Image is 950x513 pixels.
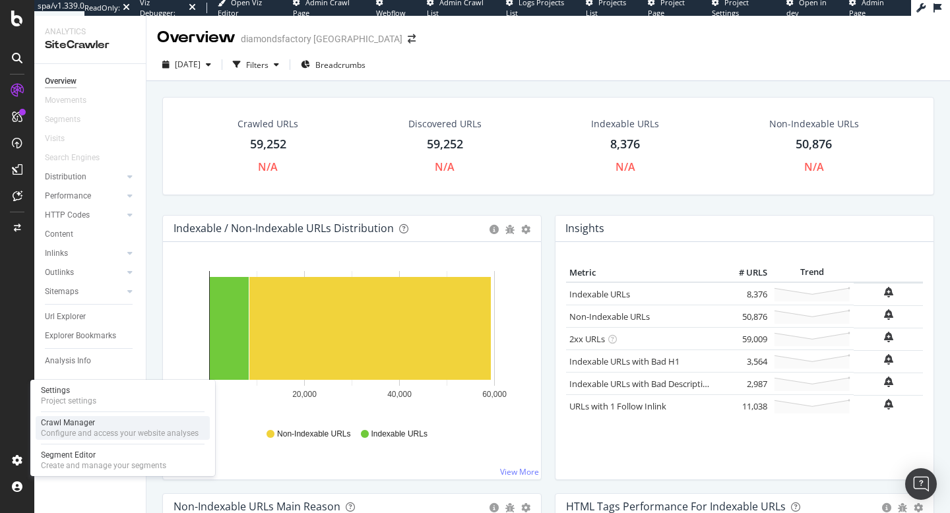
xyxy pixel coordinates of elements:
[718,282,771,305] td: 8,376
[616,160,635,175] div: N/A
[427,136,463,153] div: 59,252
[884,377,893,387] div: bell-plus
[277,429,350,440] span: Non-Indexable URLs
[718,328,771,350] td: 59,009
[45,247,123,260] a: Inlinks
[241,32,402,45] div: diamondsfactory [GEOGRAPHIC_DATA]
[45,75,77,88] div: Overview
[45,354,137,368] a: Analysis Info
[769,117,859,131] div: Non-Indexable URLs
[41,385,96,396] div: Settings
[45,151,113,165] a: Search Engines
[884,287,893,297] div: bell-plus
[84,3,120,13] div: ReadOnly:
[174,263,530,416] svg: A chart.
[36,416,210,440] a: Crawl ManagerConfigure and access your website analyses
[45,132,78,146] a: Visits
[505,503,515,512] div: bug
[45,113,80,127] div: Segments
[490,503,499,512] div: circle-info
[45,75,137,88] a: Overview
[36,384,210,407] a: SettingsProject settings
[45,94,100,107] a: Movements
[500,466,539,477] a: View More
[228,54,284,75] button: Filters
[45,266,123,280] a: Outlinks
[45,227,137,241] a: Content
[45,247,68,260] div: Inlinks
[45,208,90,222] div: HTTP Codes
[45,189,123,203] a: Performance
[45,94,86,107] div: Movements
[292,390,317,399] text: 20,000
[804,160,824,175] div: N/A
[914,503,923,512] div: gear
[45,170,123,184] a: Distribution
[505,225,515,234] div: bug
[569,333,605,345] a: 2xx URLs
[566,263,718,283] th: Metric
[41,450,166,460] div: Segment Editor
[36,448,210,472] a: Segment EditorCreate and manage your segments
[482,390,507,399] text: 60,000
[898,503,907,512] div: bug
[45,310,86,324] div: Url Explorer
[718,350,771,373] td: 3,564
[905,468,937,500] div: Open Intercom Messenger
[45,266,74,280] div: Outlinks
[408,34,416,44] div: arrow-right-arrow-left
[258,160,278,175] div: N/A
[250,136,286,153] div: 59,252
[376,8,406,18] span: Webflow
[45,38,135,53] div: SiteCrawler
[569,378,713,390] a: Indexable URLs with Bad Description
[565,220,604,237] h4: Insights
[569,355,680,367] a: Indexable URLs with Bad H1
[45,132,65,146] div: Visits
[569,311,650,322] a: Non-Indexable URLs
[796,136,832,153] div: 50,876
[175,59,201,70] span: 2025 Oct. 8th
[569,288,630,300] a: Indexable URLs
[45,170,86,184] div: Distribution
[296,54,371,75] button: Breadcrumbs
[174,500,340,513] div: Non-Indexable URLs Main Reason
[237,117,298,131] div: Crawled URLs
[45,285,79,299] div: Sitemaps
[884,354,893,365] div: bell-plus
[41,417,199,428] div: Crawl Manager
[45,189,91,203] div: Performance
[45,354,91,368] div: Analysis Info
[45,151,100,165] div: Search Engines
[315,59,365,71] span: Breadcrumbs
[521,225,530,234] div: gear
[41,428,199,438] div: Configure and access your website analyses
[45,208,123,222] a: HTTP Codes
[45,227,73,241] div: Content
[45,310,137,324] a: Url Explorer
[45,329,137,343] a: Explorer Bookmarks
[490,225,499,234] div: circle-info
[610,136,640,153] div: 8,376
[591,117,659,131] div: Indexable URLs
[157,26,236,49] div: Overview
[435,160,455,175] div: N/A
[882,503,891,512] div: circle-info
[45,113,94,127] a: Segments
[884,399,893,409] div: bell-plus
[566,500,786,513] div: HTML Tags Performance for Indexable URLs
[41,460,166,471] div: Create and manage your segments
[521,503,530,512] div: gear
[157,54,216,75] button: [DATE]
[884,309,893,320] div: bell-plus
[45,285,123,299] a: Sitemaps
[41,396,96,406] div: Project settings
[718,373,771,395] td: 2,987
[371,429,427,440] span: Indexable URLs
[45,329,116,343] div: Explorer Bookmarks
[45,26,135,38] div: Analytics
[408,117,482,131] div: Discovered URLs
[174,222,394,235] div: Indexable / Non-Indexable URLs Distribution
[718,305,771,328] td: 50,876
